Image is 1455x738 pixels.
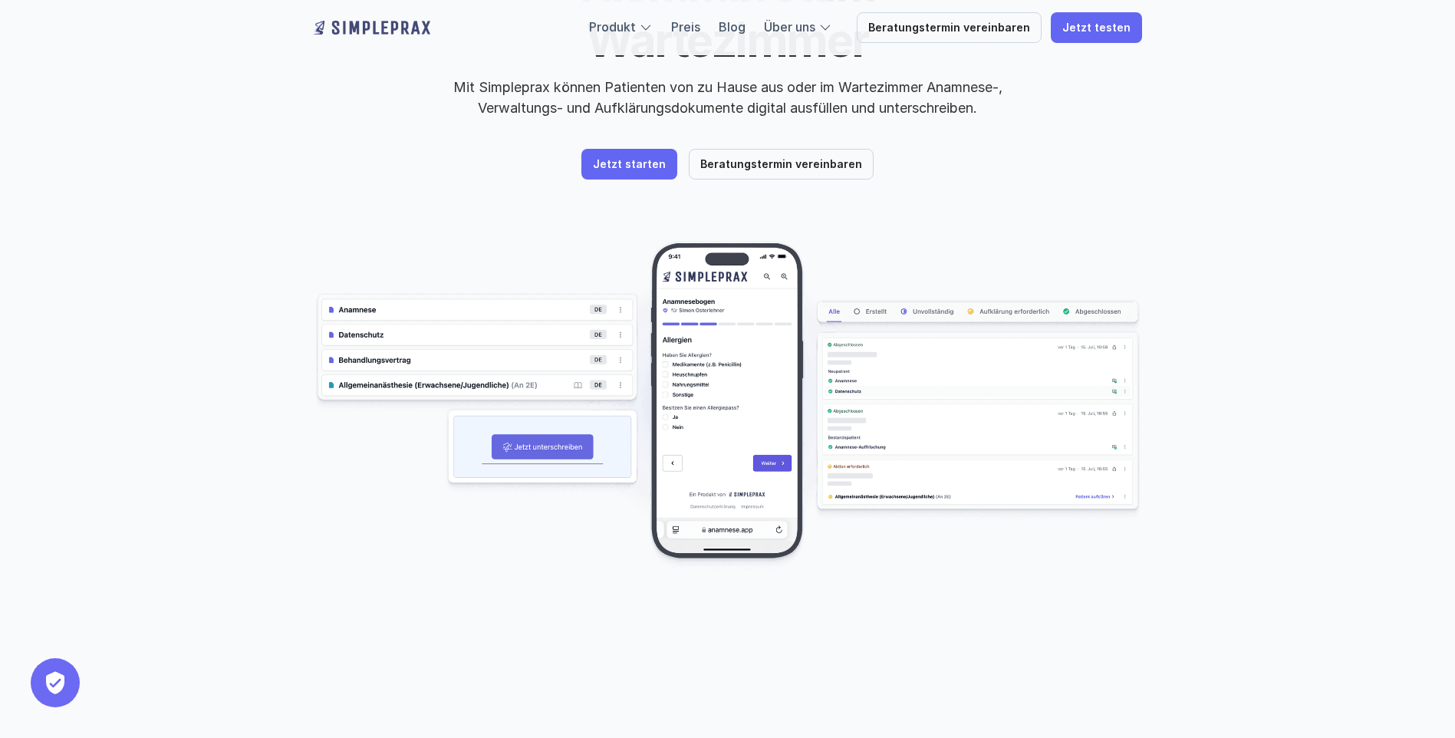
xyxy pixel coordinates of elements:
a: Beratungstermin vereinbaren [857,12,1042,43]
a: Preis [671,19,700,35]
a: Blog [719,19,746,35]
a: Produkt [589,19,636,35]
a: Jetzt starten [581,149,677,180]
a: Beratungstermin vereinbaren [689,149,874,180]
img: Beispielscreenshots aus der Simpleprax Anwendung [314,241,1142,571]
a: Über uns [764,19,815,35]
p: Beratungstermin vereinbaren [700,158,862,171]
p: Jetzt testen [1062,21,1131,35]
p: Jetzt starten [593,158,666,171]
p: Beratungstermin vereinbaren [868,21,1030,35]
p: Mit Simpleprax können Patienten von zu Hause aus oder im Wartezimmer Anamnese-, Verwaltungs- und ... [440,77,1016,118]
a: Jetzt testen [1051,12,1142,43]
